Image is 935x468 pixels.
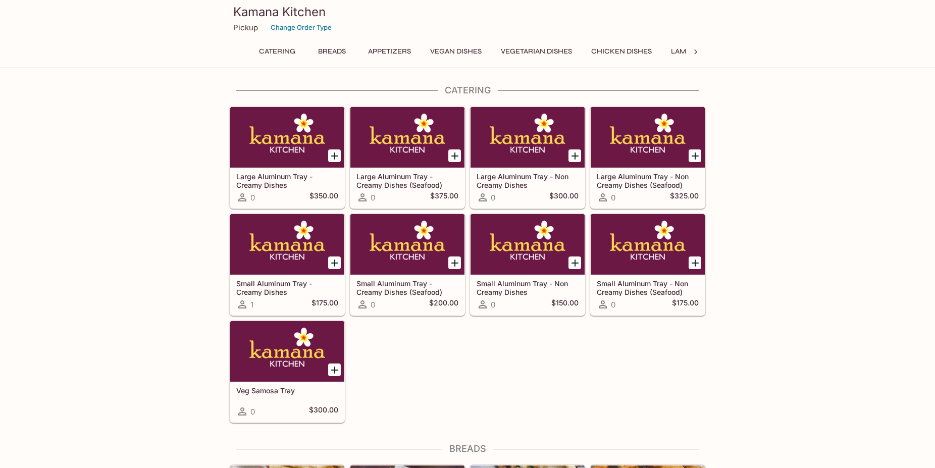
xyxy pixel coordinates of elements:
h5: $300.00 [309,405,338,418]
div: Large Aluminum Tray - Creamy Dishes (Seafood) [350,107,464,168]
button: Add Large Aluminum Tray - Non Creamy Dishes [568,149,581,162]
button: Change Order Type [266,20,336,35]
h5: Small Aluminum Tray - Non Creamy Dishes (Seafood) [597,279,699,296]
h4: Catering [229,85,706,96]
h5: $300.00 [549,191,579,203]
h5: Small Aluminum Tray - Non Creamy Dishes [477,279,579,296]
a: Large Aluminum Tray - Creamy Dishes0$350.00 [230,107,345,209]
div: Small Aluminum Tray - Creamy Dishes (Seafood) [350,214,464,275]
h5: $325.00 [670,191,699,203]
button: Add Small Aluminum Tray - Creamy Dishes (Seafood) [448,256,461,269]
h5: $200.00 [429,298,458,310]
h5: Large Aluminum Tray - Non Creamy Dishes [477,172,579,189]
h5: Large Aluminum Tray - Creamy Dishes [236,172,338,189]
h5: Small Aluminum Tray - Creamy Dishes (Seafood) [356,279,458,296]
button: Chicken Dishes [586,44,657,59]
div: Large Aluminum Tray - Non Creamy Dishes (Seafood) [591,107,705,168]
h5: $150.00 [551,298,579,310]
a: Small Aluminum Tray - Non Creamy Dishes0$150.00 [470,214,585,316]
span: 0 [611,300,615,309]
button: Add Small Aluminum Tray - Creamy Dishes [328,256,341,269]
span: 0 [611,193,615,202]
button: Add Small Aluminum Tray - Non Creamy Dishes [568,256,581,269]
a: Veg Samosa Tray0$300.00 [230,321,345,423]
a: Small Aluminum Tray - Creamy Dishes (Seafood)0$200.00 [350,214,465,316]
button: Appetizers [362,44,417,59]
h5: Veg Samosa Tray [236,386,338,395]
h5: Large Aluminum Tray - Creamy Dishes (Seafood) [356,172,458,189]
h5: $175.00 [311,298,338,310]
button: Add Veg Samosa Tray [328,363,341,376]
h5: Large Aluminum Tray - Non Creamy Dishes (Seafood) [597,172,699,189]
h5: $350.00 [309,191,338,203]
div: Small Aluminum Tray - Non Creamy Dishes (Seafood) [591,214,705,275]
span: 0 [371,193,375,202]
button: Lamb Dishes [665,44,723,59]
div: Large Aluminum Tray - Non Creamy Dishes [471,107,585,168]
h4: Breads [229,443,706,454]
span: 0 [491,300,495,309]
a: Small Aluminum Tray - Non Creamy Dishes (Seafood)0$175.00 [590,214,705,316]
button: Add Large Aluminum Tray - Creamy Dishes (Seafood) [448,149,461,162]
div: Veg Samosa Tray [230,321,344,382]
a: Large Aluminum Tray - Non Creamy Dishes0$300.00 [470,107,585,209]
button: Breads [309,44,354,59]
p: Pickup [233,23,258,32]
div: Small Aluminum Tray - Non Creamy Dishes [471,214,585,275]
h5: Small Aluminum Tray - Creamy Dishes [236,279,338,296]
button: Catering [253,44,301,59]
span: 0 [250,193,255,202]
button: Add Large Aluminum Tray - Creamy Dishes [328,149,341,162]
span: 1 [250,300,253,309]
a: Small Aluminum Tray - Creamy Dishes1$175.00 [230,214,345,316]
button: Add Large Aluminum Tray - Non Creamy Dishes (Seafood) [689,149,701,162]
button: Vegan Dishes [425,44,487,59]
button: Add Small Aluminum Tray - Non Creamy Dishes (Seafood) [689,256,701,269]
div: Small Aluminum Tray - Creamy Dishes [230,214,344,275]
button: Vegetarian Dishes [495,44,578,59]
h5: $375.00 [430,191,458,203]
h3: Kamana Kitchen [233,4,702,20]
span: 0 [250,407,255,417]
span: 0 [371,300,375,309]
span: 0 [491,193,495,202]
a: Large Aluminum Tray - Creamy Dishes (Seafood)0$375.00 [350,107,465,209]
div: Large Aluminum Tray - Creamy Dishes [230,107,344,168]
a: Large Aluminum Tray - Non Creamy Dishes (Seafood)0$325.00 [590,107,705,209]
h5: $175.00 [672,298,699,310]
